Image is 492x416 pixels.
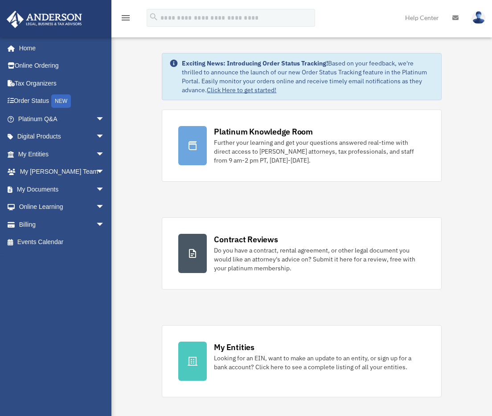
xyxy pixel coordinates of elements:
[162,110,441,182] a: Platinum Knowledge Room Further your learning and get your questions answered real-time with dire...
[162,325,441,397] a: My Entities Looking for an EIN, want to make an update to an entity, or sign up for a bank accoun...
[182,59,328,67] strong: Exciting News: Introducing Order Status Tracking!
[207,86,276,94] a: Click Here to get started!
[214,342,254,353] div: My Entities
[6,198,118,216] a: Online Learningarrow_drop_down
[6,128,118,146] a: Digital Productsarrow_drop_down
[162,217,441,290] a: Contract Reviews Do you have a contract, rental agreement, or other legal document you would like...
[96,198,114,216] span: arrow_drop_down
[6,145,118,163] a: My Entitiesarrow_drop_down
[96,128,114,146] span: arrow_drop_down
[214,354,425,371] div: Looking for an EIN, want to make an update to an entity, or sign up for a bank account? Click her...
[214,246,425,273] div: Do you have a contract, rental agreement, or other legal document you would like an attorney's ad...
[6,216,118,233] a: Billingarrow_drop_down
[6,39,114,57] a: Home
[6,163,118,181] a: My [PERSON_NAME] Teamarrow_drop_down
[214,138,425,165] div: Further your learning and get your questions answered real-time with direct access to [PERSON_NAM...
[6,180,118,198] a: My Documentsarrow_drop_down
[6,233,118,251] a: Events Calendar
[6,74,118,92] a: Tax Organizers
[6,92,118,110] a: Order StatusNEW
[214,234,278,245] div: Contract Reviews
[96,163,114,181] span: arrow_drop_down
[51,94,71,108] div: NEW
[214,126,313,137] div: Platinum Knowledge Room
[149,12,159,22] i: search
[96,110,114,128] span: arrow_drop_down
[4,11,85,28] img: Anderson Advisors Platinum Portal
[120,12,131,23] i: menu
[120,16,131,23] a: menu
[96,145,114,163] span: arrow_drop_down
[96,180,114,199] span: arrow_drop_down
[96,216,114,234] span: arrow_drop_down
[6,110,118,128] a: Platinum Q&Aarrow_drop_down
[6,57,118,75] a: Online Ordering
[472,11,485,24] img: User Pic
[182,59,434,94] div: Based on your feedback, we're thrilled to announce the launch of our new Order Status Tracking fe...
